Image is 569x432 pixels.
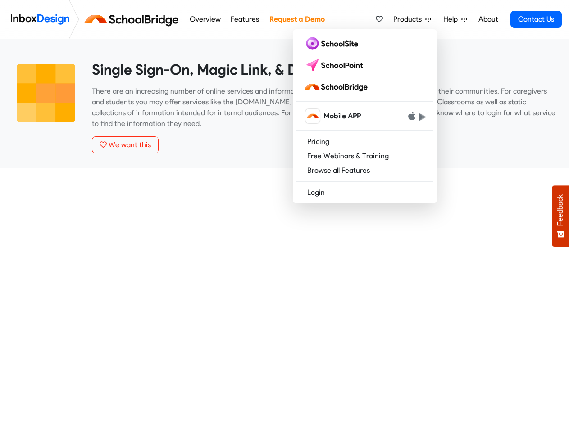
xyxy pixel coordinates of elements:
[267,10,327,28] a: Request a Demo
[92,61,555,79] heading: Single Sign-On, Magic Link, & Dashboards
[296,163,433,178] a: Browse all Features
[305,109,320,123] img: schoolbridge icon
[443,14,461,25] span: Help
[510,11,562,28] a: Contact Us
[296,185,433,200] a: Login
[228,10,262,28] a: Features
[109,140,151,149] span: We want this
[440,10,471,28] a: Help
[304,80,371,94] img: schoolbridge logo
[14,61,78,126] img: 2022_01_13_icon_grid.svg
[92,86,555,129] p: There are an increasing number of online services and information sources that schools need to sh...
[92,136,159,153] button: We want this
[296,149,433,163] a: Free Webinars & Training
[390,10,435,28] a: Products
[304,58,367,72] img: schoolpoint logo
[323,111,361,121] span: Mobile APP
[556,194,564,226] span: Feedback
[187,10,223,28] a: Overview
[296,105,433,127] a: schoolbridge icon Mobile APP
[393,14,425,25] span: Products
[293,29,437,203] div: Products
[552,185,569,247] button: Feedback - Show survey
[476,10,501,28] a: About
[83,9,184,30] img: schoolbridge logo
[296,135,433,149] a: Pricing
[304,36,362,51] img: schoolsite logo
